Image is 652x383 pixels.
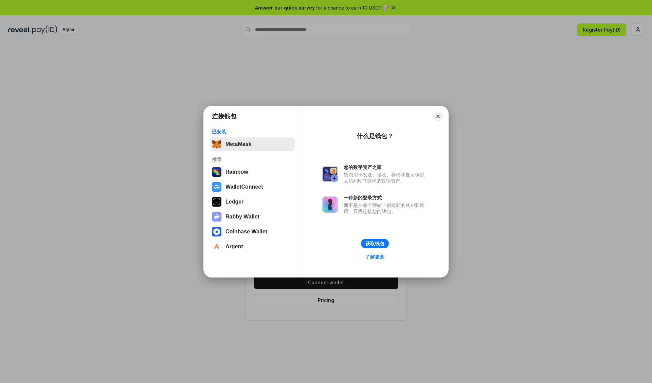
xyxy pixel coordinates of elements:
[212,242,221,251] img: svg+xml,%3Csvg%20width%3D%2228%22%20height%3D%2228%22%20viewBox%3D%220%200%2028%2028%22%20fill%3D...
[344,202,428,214] div: 而不是在每个网站上创建新的账户和密码，只需连接您的钱包。
[212,182,221,192] img: svg+xml,%3Csvg%20width%3D%2228%22%20height%3D%2228%22%20viewBox%3D%220%200%2028%2028%22%20fill%3D...
[225,141,251,147] div: MetaMask
[212,129,293,135] div: 已安装
[344,172,428,184] div: 钱包用于发送、接收、存储和显示像以太坊和NFT这样的数字资产。
[210,180,295,194] button: WalletConnect
[210,225,295,238] button: Coinbase Wallet
[212,197,221,207] img: svg+xml,%3Csvg%20xmlns%3D%22http%3A%2F%2Fwww.w3.org%2F2000%2Fsvg%22%20width%3D%2228%22%20height%3...
[212,156,293,162] div: 推荐
[361,239,389,248] button: 获取钱包
[212,167,221,177] img: svg+xml,%3Csvg%20width%3D%22120%22%20height%3D%22120%22%20viewBox%3D%220%200%20120%20120%22%20fil...
[210,165,295,179] button: Rainbow
[225,184,263,190] div: WalletConnect
[322,166,338,182] img: svg+xml,%3Csvg%20xmlns%3D%22http%3A%2F%2Fwww.w3.org%2F2000%2Fsvg%22%20fill%3D%22none%22%20viewBox...
[210,210,295,224] button: Rabby Wallet
[225,199,243,205] div: Ledger
[225,169,248,175] div: Rainbow
[365,241,384,247] div: 获取钱包
[433,112,443,121] button: Close
[212,139,221,149] img: svg+xml,%3Csvg%20fill%3D%22none%22%20height%3D%2233%22%20viewBox%3D%220%200%2035%2033%22%20width%...
[212,227,221,236] img: svg+xml,%3Csvg%20width%3D%2228%22%20height%3D%2228%22%20viewBox%3D%220%200%2028%2028%22%20fill%3D...
[361,252,388,261] a: 了解更多
[225,214,259,220] div: Rabby Wallet
[212,112,236,120] h1: 连接钱包
[210,240,295,253] button: Argent
[210,195,295,209] button: Ledger
[344,164,428,170] div: 您的数字资产之家
[212,212,221,222] img: svg+xml,%3Csvg%20xmlns%3D%22http%3A%2F%2Fwww.w3.org%2F2000%2Fsvg%22%20fill%3D%22none%22%20viewBox...
[365,254,384,260] div: 了解更多
[322,196,338,213] img: svg+xml,%3Csvg%20xmlns%3D%22http%3A%2F%2Fwww.w3.org%2F2000%2Fsvg%22%20fill%3D%22none%22%20viewBox...
[357,132,393,140] div: 什么是钱包？
[210,137,295,151] button: MetaMask
[344,195,428,201] div: 一种新的登录方式
[225,244,243,250] div: Argent
[225,229,267,235] div: Coinbase Wallet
